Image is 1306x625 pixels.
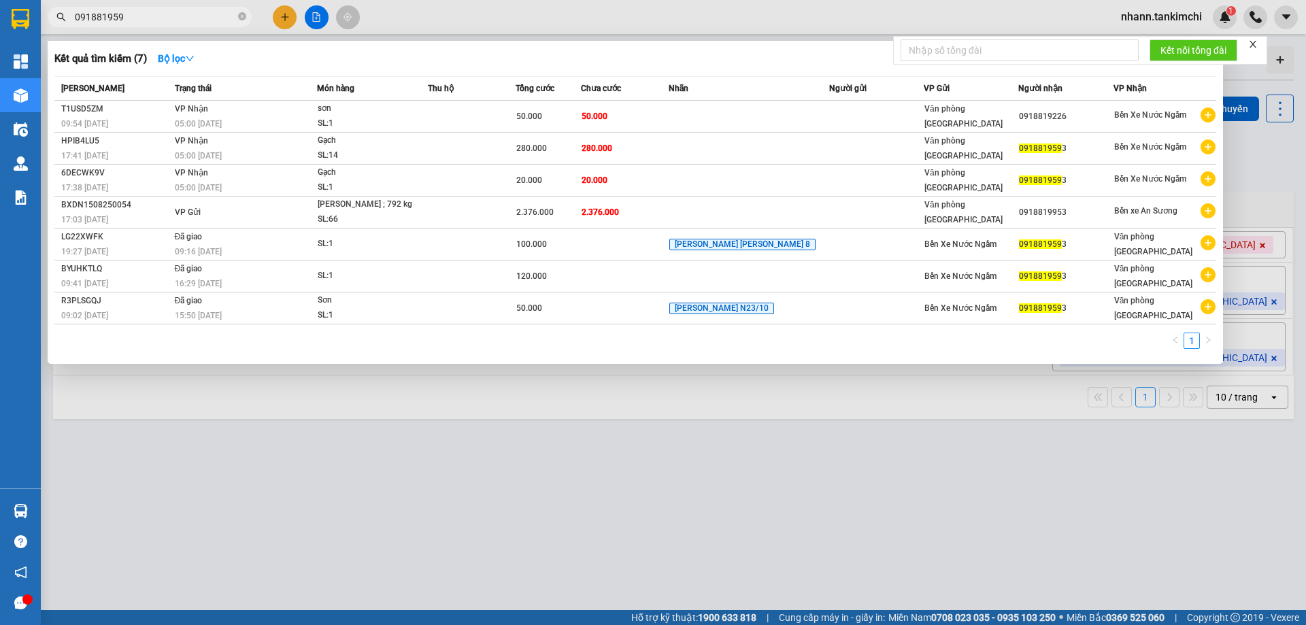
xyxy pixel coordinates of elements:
[1114,296,1192,320] span: Văn phòng [GEOGRAPHIC_DATA]
[669,239,816,251] span: [PERSON_NAME] [PERSON_NAME] 8
[1019,271,1062,281] span: 091881959
[175,119,222,129] span: 05:00 [DATE]
[516,303,542,313] span: 50.000
[1019,301,1112,316] div: 3
[147,48,205,69] button: Bộ lọcdown
[61,247,108,256] span: 19:27 [DATE]
[924,200,1003,224] span: Văn phòng [GEOGRAPHIC_DATA]
[669,303,774,315] span: [PERSON_NAME] N23/10
[318,165,420,180] div: Gạch
[175,207,201,217] span: VP Gửi
[175,279,222,288] span: 16:29 [DATE]
[1201,235,1216,250] span: plus-circle
[1201,107,1216,122] span: plus-circle
[56,12,66,22] span: search
[175,296,203,305] span: Đã giao
[238,12,246,20] span: close-circle
[669,84,688,93] span: Nhãn
[1114,232,1192,256] span: Văn phòng [GEOGRAPHIC_DATA]
[318,293,420,308] div: Sơn
[61,84,124,93] span: [PERSON_NAME]
[924,239,997,249] span: Bến Xe Nước Ngầm
[12,9,29,29] img: logo-vxr
[318,212,420,227] div: SL: 66
[516,84,554,93] span: Tổng cước
[1019,173,1112,188] div: 3
[175,232,203,241] span: Đã giao
[158,53,195,64] strong: Bộ lọc
[1201,139,1216,154] span: plus-circle
[318,116,420,131] div: SL: 1
[14,88,28,103] img: warehouse-icon
[516,143,547,153] span: 280.000
[924,168,1003,192] span: Văn phòng [GEOGRAPHIC_DATA]
[61,119,108,129] span: 09:54 [DATE]
[516,239,547,249] span: 100.000
[1019,303,1062,313] span: 091881959
[318,269,420,284] div: SL: 1
[1019,205,1112,220] div: 0918819953
[1167,333,1184,349] button: left
[318,197,420,212] div: [PERSON_NAME] ; 792 kg
[14,54,28,69] img: dashboard-icon
[924,104,1003,129] span: Văn phòng [GEOGRAPHIC_DATA]
[581,84,621,93] span: Chưa cước
[175,84,212,93] span: Trạng thái
[317,84,354,93] span: Món hàng
[1200,333,1216,349] li: Next Page
[1171,336,1179,344] span: left
[1201,299,1216,314] span: plus-circle
[1018,84,1062,93] span: Người nhận
[1114,110,1186,120] span: Bến Xe Nước Ngầm
[175,183,222,192] span: 05:00 [DATE]
[61,215,108,224] span: 17:03 [DATE]
[238,11,246,24] span: close-circle
[1167,333,1184,349] li: Previous Page
[582,175,607,185] span: 20.000
[1114,174,1186,184] span: Bến Xe Nước Ngầm
[1201,267,1216,282] span: plus-circle
[175,247,222,256] span: 09:16 [DATE]
[61,262,171,276] div: BYUHKTLQ
[516,112,542,121] span: 50.000
[61,151,108,161] span: 17:41 [DATE]
[61,166,171,180] div: 6DECWK9V
[829,84,867,93] span: Người gửi
[1150,39,1237,61] button: Kết nối tổng đài
[175,151,222,161] span: 05:00 [DATE]
[75,10,235,24] input: Tìm tên, số ĐT hoặc mã đơn
[1201,203,1216,218] span: plus-circle
[582,207,619,217] span: 2.376.000
[1204,336,1212,344] span: right
[1019,143,1062,153] span: 091881959
[61,311,108,320] span: 09:02 [DATE]
[1184,333,1200,349] li: 1
[185,54,195,63] span: down
[14,596,27,609] span: message
[14,122,28,137] img: warehouse-icon
[1114,264,1192,288] span: Văn phòng [GEOGRAPHIC_DATA]
[318,101,420,116] div: sơn
[61,183,108,192] span: 17:38 [DATE]
[318,133,420,148] div: Gạch
[1200,333,1216,349] button: right
[516,175,542,185] span: 20.000
[1019,269,1112,284] div: 3
[582,143,612,153] span: 280.000
[175,168,208,178] span: VP Nhận
[61,134,171,148] div: HPIB4LU5
[1019,237,1112,252] div: 3
[318,148,420,163] div: SL: 14
[14,156,28,171] img: warehouse-icon
[1114,142,1186,152] span: Bến Xe Nước Ngầm
[61,279,108,288] span: 09:41 [DATE]
[1248,39,1258,49] span: close
[61,230,171,244] div: LG22XWFK
[924,136,1003,161] span: Văn phòng [GEOGRAPHIC_DATA]
[61,102,171,116] div: T1USD5ZM
[54,52,147,66] h3: Kết quả tìm kiếm ( 7 )
[175,104,208,114] span: VP Nhận
[318,237,420,252] div: SL: 1
[582,112,607,121] span: 50.000
[1019,141,1112,156] div: 3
